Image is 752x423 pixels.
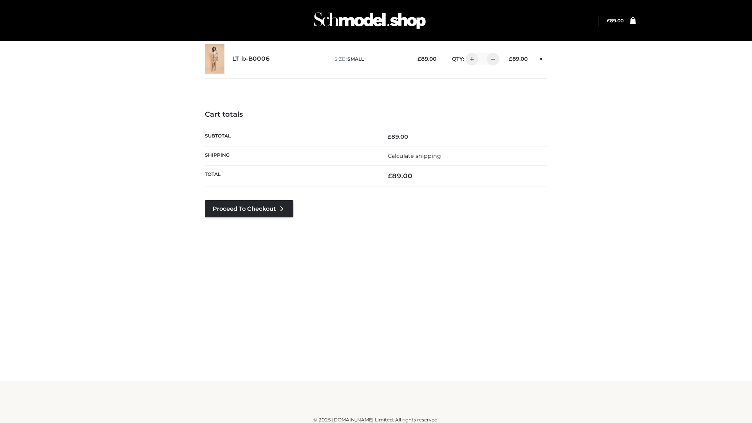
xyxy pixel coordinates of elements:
span: £ [388,133,391,140]
img: Schmodel Admin 964 [311,5,428,36]
bdi: 89.00 [388,133,408,140]
a: Remove this item [535,53,547,63]
th: Total [205,166,376,186]
bdi: 89.00 [509,56,528,62]
a: Calculate shipping [388,152,441,159]
bdi: 89.00 [607,18,624,23]
h4: Cart totals [205,110,547,119]
a: £89.00 [607,18,624,23]
bdi: 89.00 [418,56,436,62]
a: LT_b-B0006 [232,55,270,63]
div: QTY: [444,53,497,65]
span: £ [388,172,392,180]
span: £ [607,18,610,23]
a: Proceed to Checkout [205,200,293,217]
span: SMALL [347,56,364,62]
span: £ [509,56,512,62]
span: £ [418,56,421,62]
bdi: 89.00 [388,172,412,180]
th: Shipping [205,146,376,165]
p: size : [334,56,405,63]
th: Subtotal [205,127,376,146]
